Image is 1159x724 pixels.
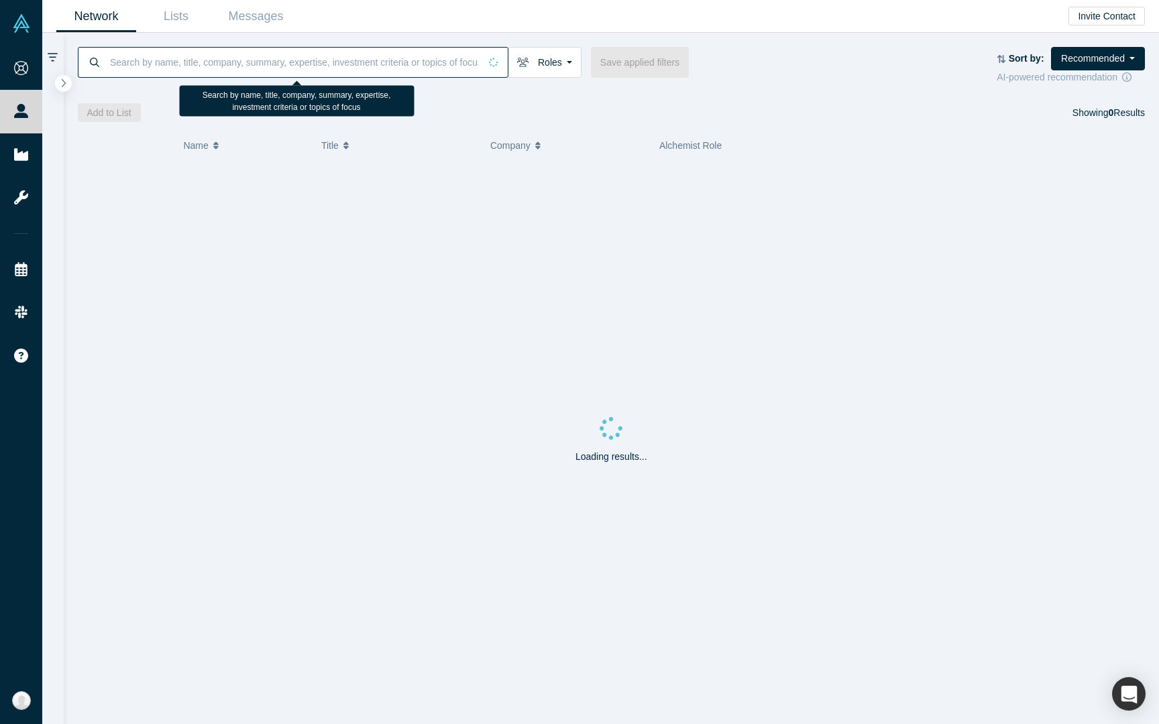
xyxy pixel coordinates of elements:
[321,131,339,160] span: Title
[56,1,136,32] a: Network
[136,1,216,32] a: Lists
[1109,107,1114,118] strong: 0
[575,450,647,464] p: Loading results...
[1072,103,1145,122] div: Showing
[508,47,582,78] button: Roles
[78,103,141,122] button: Add to List
[183,131,307,160] button: Name
[591,47,689,78] button: Save applied filters
[490,131,645,160] button: Company
[12,14,31,33] img: Alchemist Vault Logo
[1068,7,1145,25] button: Invite Contact
[109,46,480,78] input: Search by name, title, company, summary, expertise, investment criteria or topics of focus
[997,70,1145,84] div: AI-powered recommendation
[321,131,476,160] button: Title
[1109,107,1145,118] span: Results
[216,1,296,32] a: Messages
[490,131,531,160] span: Company
[1009,53,1044,64] strong: Sort by:
[659,140,722,151] span: Alchemist Role
[183,131,208,160] span: Name
[12,691,31,710] img: Taylor Cordoba's Account
[1051,47,1145,70] button: Recommended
